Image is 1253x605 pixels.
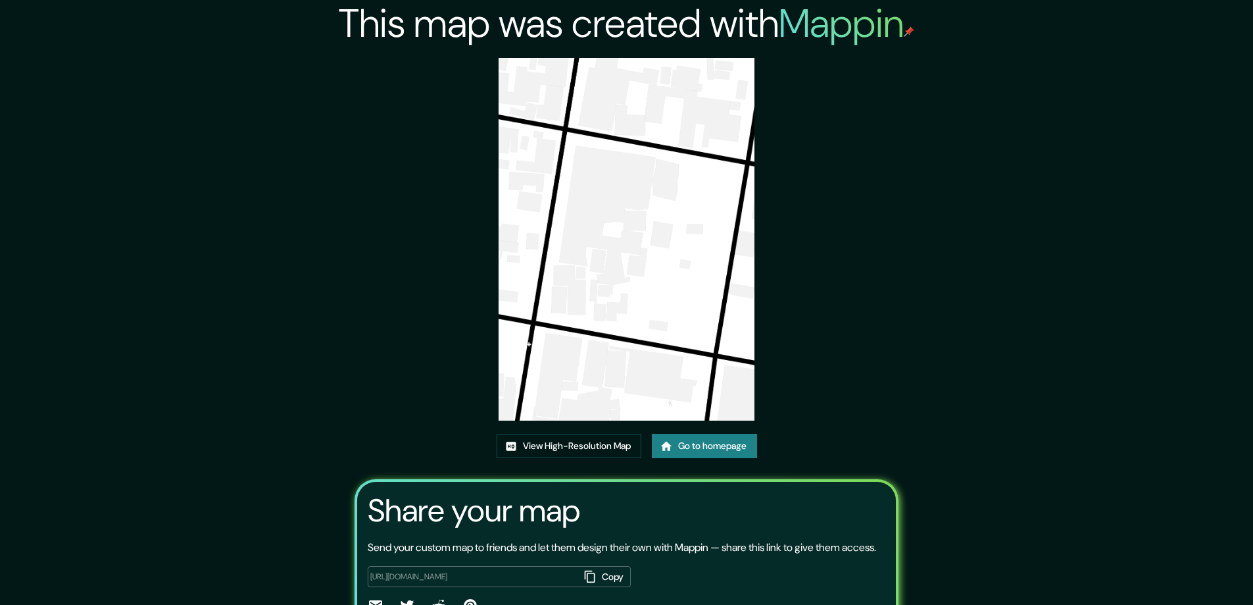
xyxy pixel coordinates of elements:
img: created-map [499,58,755,421]
img: mappin-pin [904,26,914,37]
iframe: Help widget launcher [1136,554,1239,591]
button: Copy [579,566,631,588]
a: Go to homepage [652,434,757,458]
p: Send your custom map to friends and let them design their own with Mappin — share this link to gi... [368,540,876,556]
h3: Share your map [368,492,580,529]
a: View High-Resolution Map [497,434,641,458]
